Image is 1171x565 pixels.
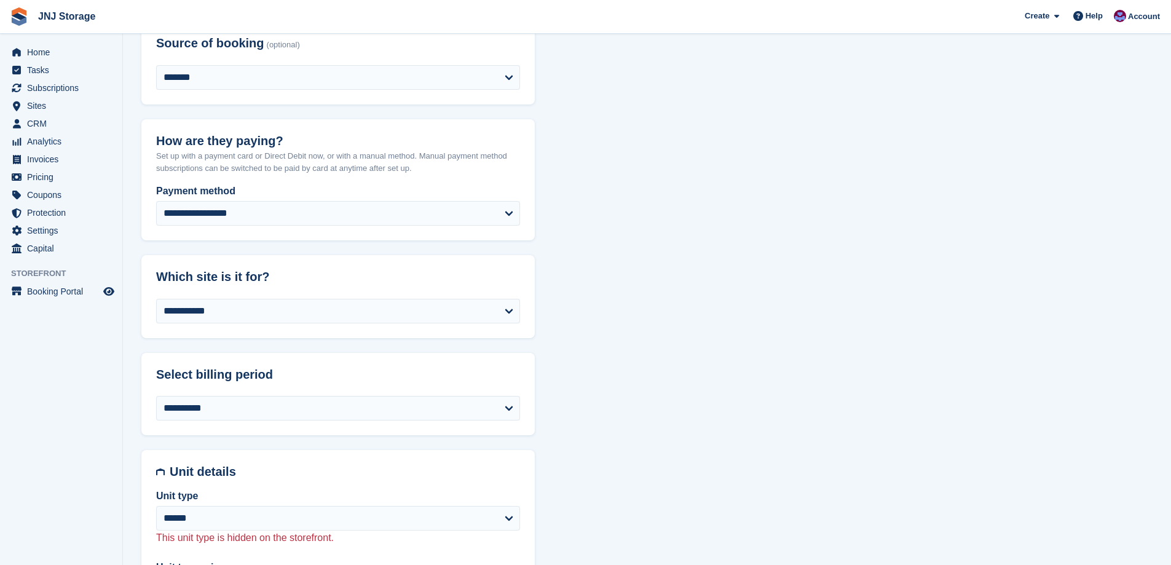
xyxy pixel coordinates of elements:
span: Help [1086,10,1103,22]
img: unit-details-icon-595b0c5c156355b767ba7b61e002efae458ec76ed5ec05730b8e856ff9ea34a9.svg [156,465,165,479]
h2: Unit details [170,465,520,479]
h2: Which site is it for? [156,270,520,284]
p: Set up with a payment card or Direct Debit now, or with a manual method. Manual payment method su... [156,150,520,174]
span: (optional) [267,41,300,50]
span: Source of booking [156,36,264,50]
span: Storefront [11,267,122,280]
span: Subscriptions [27,79,101,97]
a: menu [6,204,116,221]
a: menu [6,44,116,61]
span: Account [1128,10,1160,23]
span: Create [1025,10,1049,22]
a: menu [6,133,116,150]
a: menu [6,240,116,257]
span: Invoices [27,151,101,168]
a: menu [6,61,116,79]
img: Jonathan Scrase [1114,10,1126,22]
a: menu [6,151,116,168]
span: Sites [27,97,101,114]
a: menu [6,283,116,300]
span: Booking Portal [27,283,101,300]
span: Analytics [27,133,101,150]
a: menu [6,79,116,97]
span: CRM [27,115,101,132]
a: menu [6,222,116,239]
span: Tasks [27,61,101,79]
span: Pricing [27,168,101,186]
img: stora-icon-8386f47178a22dfd0bd8f6a31ec36ba5ce8667c1dd55bd0f319d3a0aa187defe.svg [10,7,28,26]
h2: Select billing period [156,368,520,382]
p: This unit type is hidden on the storefront. [156,531,520,545]
label: Payment method [156,184,520,199]
span: Coupons [27,186,101,203]
span: Capital [27,240,101,257]
a: menu [6,97,116,114]
label: Unit type [156,489,520,504]
span: Protection [27,204,101,221]
h2: How are they paying? [156,134,520,148]
a: Preview store [101,284,116,299]
span: Home [27,44,101,61]
a: menu [6,186,116,203]
span: Settings [27,222,101,239]
a: menu [6,168,116,186]
a: menu [6,115,116,132]
a: JNJ Storage [33,6,100,26]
